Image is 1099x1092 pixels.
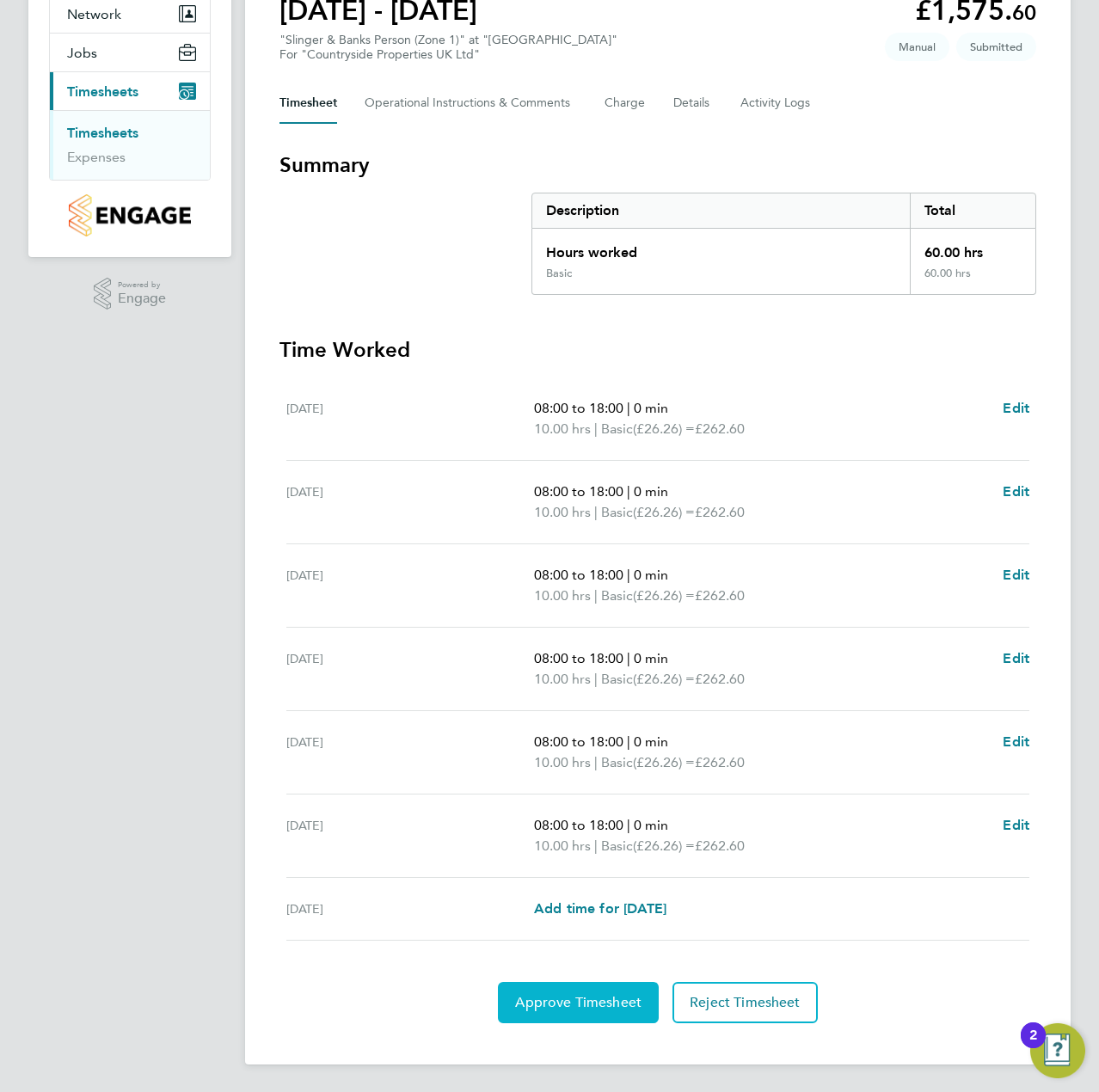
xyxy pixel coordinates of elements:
[546,267,572,280] div: Basic
[633,587,695,604] span: (£26.26) =
[594,587,598,604] span: |
[627,733,630,750] span: |
[286,815,534,856] div: [DATE]
[956,33,1036,61] span: This timesheet is Submitted.
[634,650,668,666] span: 0 min
[534,899,666,919] a: Add time for [DATE]
[695,504,745,520] span: £262.60
[601,669,633,690] span: Basic
[910,267,1035,294] div: 60.00 hrs
[633,837,695,854] span: (£26.26) =
[634,400,668,416] span: 0 min
[534,483,623,500] span: 08:00 to 18:00
[534,754,591,770] span: 10.00 hrs
[1003,733,1029,750] span: Edit
[1003,650,1029,666] span: Edit
[695,671,745,687] span: £262.60
[740,83,813,124] button: Activity Logs
[1030,1023,1085,1078] button: Open Resource Center, 2 new notifications
[605,83,646,124] button: Charge
[67,149,126,165] a: Expenses
[695,420,745,437] span: £262.60
[534,567,623,583] span: 08:00 to 18:00
[534,587,591,604] span: 10.00 hrs
[1029,1035,1037,1058] div: 2
[67,6,121,22] span: Network
[532,193,910,228] div: Description
[1003,648,1029,669] a: Edit
[594,504,598,520] span: |
[885,33,949,61] span: This timesheet was manually created.
[365,83,577,124] button: Operational Instructions & Comments
[50,72,210,110] button: Timesheets
[118,291,166,306] span: Engage
[534,504,591,520] span: 10.00 hrs
[67,125,138,141] a: Timesheets
[634,567,668,583] span: 0 min
[601,586,633,606] span: Basic
[515,994,642,1011] span: Approve Timesheet
[627,817,630,833] span: |
[286,398,534,439] div: [DATE]
[627,567,630,583] span: |
[534,650,623,666] span: 08:00 to 18:00
[531,193,1036,295] div: Summary
[534,900,666,917] span: Add time for [DATE]
[627,400,630,416] span: |
[286,899,534,919] div: [DATE]
[695,837,745,854] span: £262.60
[534,817,623,833] span: 08:00 to 18:00
[279,151,1036,179] h3: Summary
[1003,483,1029,500] span: Edit
[633,754,695,770] span: (£26.26) =
[534,733,623,750] span: 08:00 to 18:00
[690,994,801,1011] span: Reject Timesheet
[601,502,633,523] span: Basic
[601,836,633,856] span: Basic
[286,565,534,606] div: [DATE]
[534,400,623,416] span: 08:00 to 18:00
[601,752,633,773] span: Basic
[910,229,1035,267] div: 60.00 hrs
[279,83,337,124] button: Timesheet
[594,671,598,687] span: |
[633,420,695,437] span: (£26.26) =
[627,650,630,666] span: |
[67,45,97,61] span: Jobs
[286,482,534,523] div: [DATE]
[49,194,211,236] a: Go to home page
[1003,565,1029,586] a: Edit
[534,671,591,687] span: 10.00 hrs
[1003,815,1029,836] a: Edit
[594,837,598,854] span: |
[279,47,617,62] div: For "Countryside Properties UK Ltd"
[118,278,166,292] span: Powered by
[279,33,617,62] div: "Slinger & Banks Person (Zone 1)" at "[GEOGRAPHIC_DATA]"
[534,420,591,437] span: 10.00 hrs
[67,83,138,100] span: Timesheets
[1003,400,1029,416] span: Edit
[50,34,210,71] button: Jobs
[594,754,598,770] span: |
[1003,817,1029,833] span: Edit
[1003,398,1029,419] a: Edit
[279,151,1036,1023] section: Timesheet
[601,419,633,439] span: Basic
[594,420,598,437] span: |
[69,194,190,236] img: countryside-properties-logo-retina.png
[534,837,591,854] span: 10.00 hrs
[634,483,668,500] span: 0 min
[498,982,659,1023] button: Approve Timesheet
[634,733,668,750] span: 0 min
[50,110,210,180] div: Timesheets
[633,504,695,520] span: (£26.26) =
[279,336,1036,364] h3: Time Worked
[672,982,818,1023] button: Reject Timesheet
[695,587,745,604] span: £262.60
[532,229,910,267] div: Hours worked
[286,648,534,690] div: [DATE]
[1003,567,1029,583] span: Edit
[1003,482,1029,502] a: Edit
[634,817,668,833] span: 0 min
[1003,732,1029,752] a: Edit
